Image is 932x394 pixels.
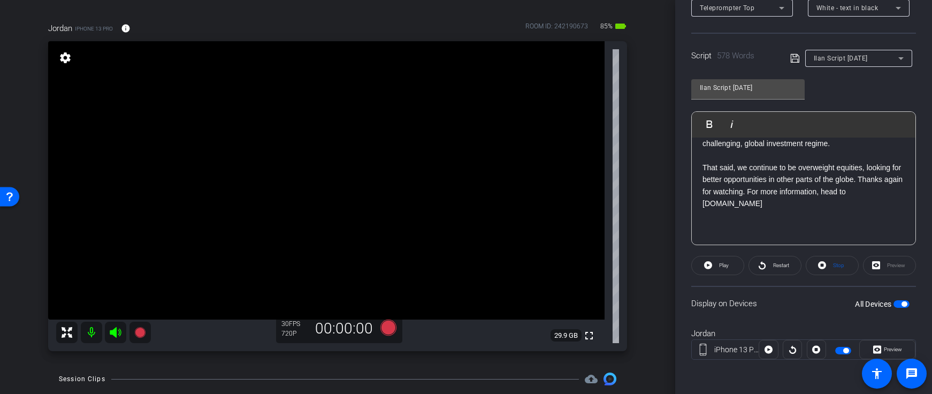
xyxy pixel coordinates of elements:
mat-icon: settings [58,51,73,64]
div: ROOM ID: 242190673 [525,21,588,37]
mat-icon: info [121,24,131,33]
p: That said, we continue to be overweight equities, looking for better opportunities in other parts... [702,162,905,210]
div: Jordan [691,328,916,340]
mat-icon: fullscreen [583,329,595,342]
span: FPS [289,320,300,328]
mat-icon: cloud_upload [585,373,598,385]
button: Restart [748,256,801,275]
span: Destinations for your clips [585,373,598,385]
mat-icon: accessibility [870,367,883,380]
div: 30 [281,320,308,328]
div: Display on Devices [691,286,916,321]
img: Session clips [603,373,616,385]
span: 85% [599,18,614,35]
div: Script [691,50,775,62]
span: Teleprompter Top [700,4,754,12]
input: Title [700,81,796,94]
span: Ilan Script [DATE] [814,55,868,62]
div: 720P [281,329,308,338]
span: Play [719,262,729,268]
span: White - text in black [816,4,878,12]
span: iPhone 13 Pro [75,25,113,33]
button: Stop [806,256,859,275]
mat-icon: battery_std [614,20,627,33]
div: 00:00:00 [308,320,380,338]
button: Play [691,256,744,275]
button: Preview [859,340,915,359]
span: Stop [833,262,844,268]
div: Session Clips [59,374,105,384]
span: Preview [884,346,902,352]
span: Restart [773,262,789,268]
span: Jordan [48,22,72,34]
mat-icon: message [905,367,918,380]
span: 578 Words [717,51,754,60]
label: All Devices [855,299,893,309]
div: iPhone 13 Pro [714,344,759,355]
span: 29.9 GB [551,329,582,342]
